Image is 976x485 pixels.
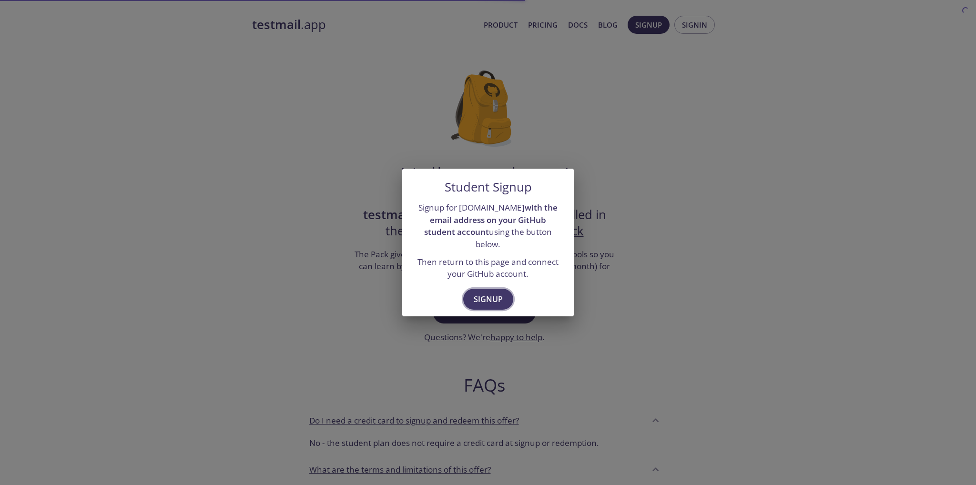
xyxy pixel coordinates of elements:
[424,202,558,237] strong: with the email address on your GitHub student account
[414,202,562,251] p: Signup for [DOMAIN_NAME] using the button below.
[474,293,503,306] span: Signup
[445,180,532,194] h5: Student Signup
[414,256,562,280] p: Then return to this page and connect your GitHub account.
[463,289,513,310] button: Signup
